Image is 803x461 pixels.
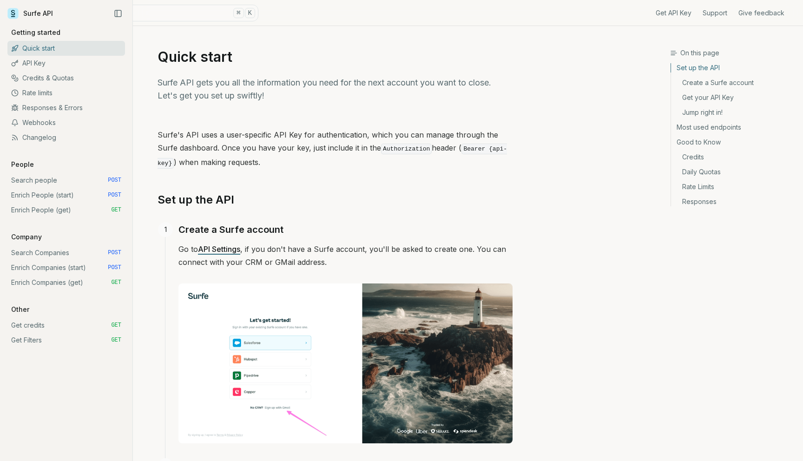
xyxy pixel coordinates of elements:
kbd: ⌘ [233,8,244,18]
a: Surfe API [7,7,53,20]
p: Other [7,305,33,314]
p: People [7,160,38,169]
a: Support [703,8,727,18]
h1: Quick start [158,48,513,65]
a: Create a Surfe account [178,222,283,237]
a: Credits [671,150,796,165]
a: API Settings [198,244,240,254]
a: Jump right in! [671,105,796,120]
p: Surfe API gets you all the information you need for the next account you want to close. Let's get... [158,76,513,102]
a: Search Companies POST [7,245,125,260]
p: Company [7,232,46,242]
a: Responses [671,194,796,206]
a: Get API Key [656,8,691,18]
h3: On this page [670,48,796,58]
p: Go to , if you don't have a Surfe account, you'll be asked to create one. You can connect with yo... [178,243,513,269]
img: Image [178,283,513,443]
a: Enrich Companies (get) GET [7,275,125,290]
span: POST [108,191,121,199]
a: Enrich Companies (start) POST [7,260,125,275]
a: Enrich People (get) GET [7,203,125,217]
a: API Key [7,56,125,71]
p: Surfe's API uses a user-specific API Key for authentication, which you can manage through the Sur... [158,128,513,170]
a: Create a Surfe account [671,75,796,90]
a: Changelog [7,130,125,145]
a: Get credits GET [7,318,125,333]
button: Search⌘K [26,5,258,21]
a: Webhooks [7,115,125,130]
span: GET [111,206,121,214]
span: POST [108,264,121,271]
button: Collapse Sidebar [111,7,125,20]
a: Rate limits [7,86,125,100]
code: Authorization [381,144,432,154]
a: Get your API Key [671,90,796,105]
span: GET [111,322,121,329]
a: Enrich People (start) POST [7,188,125,203]
a: Credits & Quotas [7,71,125,86]
kbd: K [245,8,255,18]
a: Good to Know [671,135,796,150]
a: Give feedback [738,8,784,18]
a: Quick start [7,41,125,56]
a: Set up the API [671,63,796,75]
p: Getting started [7,28,64,37]
span: GET [111,336,121,344]
span: POST [108,177,121,184]
a: Rate Limits [671,179,796,194]
a: Daily Quotas [671,165,796,179]
a: Get Filters GET [7,333,125,348]
a: Search people POST [7,173,125,188]
a: Responses & Errors [7,100,125,115]
span: POST [108,249,121,257]
span: GET [111,279,121,286]
a: Most used endpoints [671,120,796,135]
a: Set up the API [158,192,234,207]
